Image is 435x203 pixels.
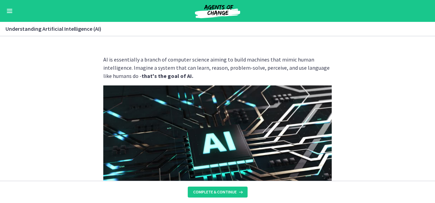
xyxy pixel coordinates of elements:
button: Enable menu [5,7,14,15]
button: Complete & continue [188,187,248,198]
strong: that's the goal of AI. [142,72,193,79]
p: AI is essentially a branch of computer science aiming to build machines that mimic human intellig... [103,55,332,80]
img: Agents of Change [176,3,259,19]
h3: Understanding Artificial Intelligence (AI) [5,25,421,33]
span: Complete & continue [193,189,237,195]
